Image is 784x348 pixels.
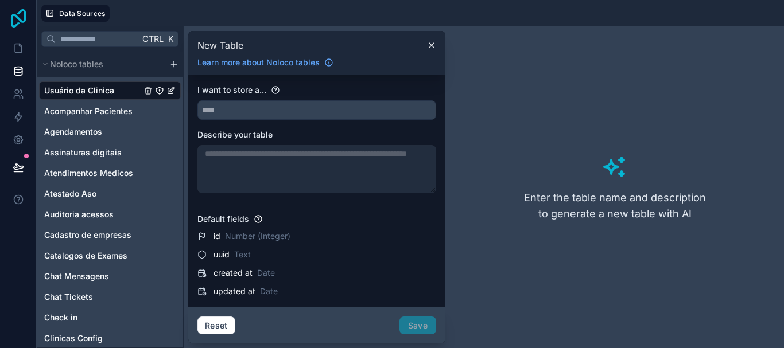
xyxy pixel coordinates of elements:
[234,249,251,260] span: Text
[214,286,255,297] span: updated at
[214,267,253,279] span: created at
[214,230,220,242] span: id
[214,249,230,260] span: uuid
[197,316,235,335] button: Reset
[197,38,243,52] span: New Table
[193,57,338,68] a: Learn more about Noloco tables
[225,230,290,242] span: Number (Integer)
[141,32,165,46] span: Ctrl
[41,5,110,22] button: Data Sources
[257,267,275,279] span: Date
[523,190,706,222] h3: Enter the table name and description to generate a new table with AI
[260,286,278,297] span: Date
[197,85,266,95] span: I want to store a...
[197,57,320,68] span: Learn more about Noloco tables
[59,9,106,18] span: Data Sources
[166,35,174,43] span: K
[197,130,273,139] span: Describe your table
[197,214,249,224] span: Default fields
